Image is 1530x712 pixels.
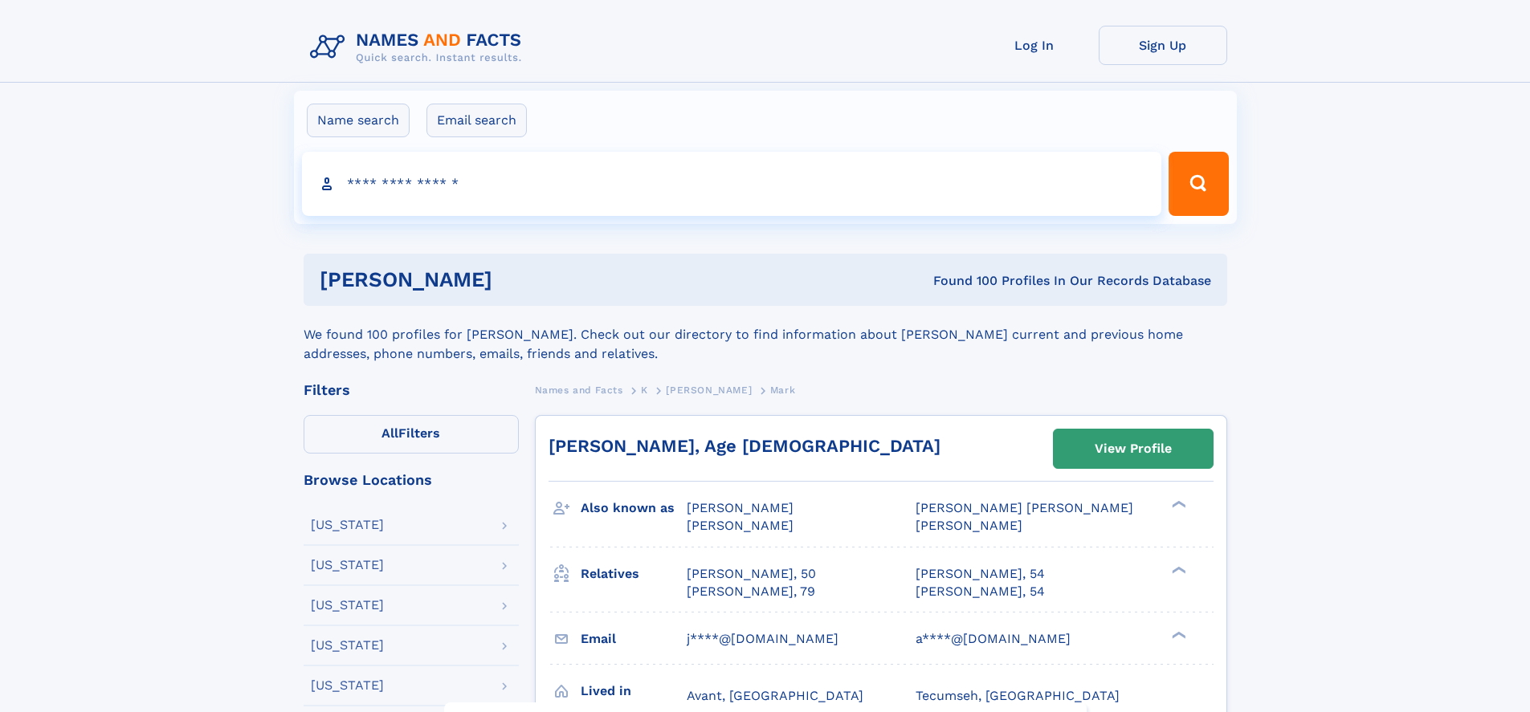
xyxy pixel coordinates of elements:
span: Avant, [GEOGRAPHIC_DATA] [687,688,863,703]
span: [PERSON_NAME] [687,500,794,515]
label: Name search [307,104,410,137]
span: [PERSON_NAME] [PERSON_NAME] [916,500,1133,515]
h3: Also known as [581,494,687,522]
label: Email search [426,104,527,137]
a: [PERSON_NAME], 79 [687,583,815,600]
span: All [381,425,398,441]
h3: Email [581,625,687,653]
div: ❯ [1168,564,1187,575]
div: ❯ [1168,499,1187,510]
div: ❯ [1168,629,1187,640]
h3: Relatives [581,560,687,588]
h3: Lived in [581,677,687,705]
span: [PERSON_NAME] [687,518,794,533]
h1: [PERSON_NAME] [320,270,713,290]
span: Tecumseh, [GEOGRAPHIC_DATA] [916,688,1120,703]
a: [PERSON_NAME], 54 [916,565,1045,583]
span: Mark [770,384,795,396]
div: [US_STATE] [311,639,384,652]
a: Sign Up [1099,26,1227,65]
div: [US_STATE] [311,679,384,692]
label: Filters [304,415,519,454]
a: Names and Facts [535,380,623,400]
a: K [641,380,648,400]
button: Search Button [1169,152,1228,216]
div: [US_STATE] [311,519,384,531]
span: [PERSON_NAME] [666,384,752,396]
input: search input [302,152,1162,216]
div: Found 100 Profiles In Our Records Database [712,272,1211,290]
div: [US_STATE] [311,559,384,572]
a: [PERSON_NAME] [666,380,752,400]
a: View Profile [1054,429,1213,468]
span: [PERSON_NAME] [916,518,1022,533]
a: [PERSON_NAME], Age [DEMOGRAPHIC_DATA] [549,436,940,456]
a: [PERSON_NAME], 54 [916,583,1045,600]
div: View Profile [1095,430,1172,467]
a: Log In [970,26,1099,65]
div: Browse Locations [304,473,519,487]
div: We found 100 profiles for [PERSON_NAME]. Check out our directory to find information about [PERSO... [304,306,1227,364]
div: [US_STATE] [311,599,384,612]
img: Logo Names and Facts [304,26,535,69]
a: [PERSON_NAME], 50 [687,565,816,583]
span: K [641,384,648,396]
div: Filters [304,383,519,397]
